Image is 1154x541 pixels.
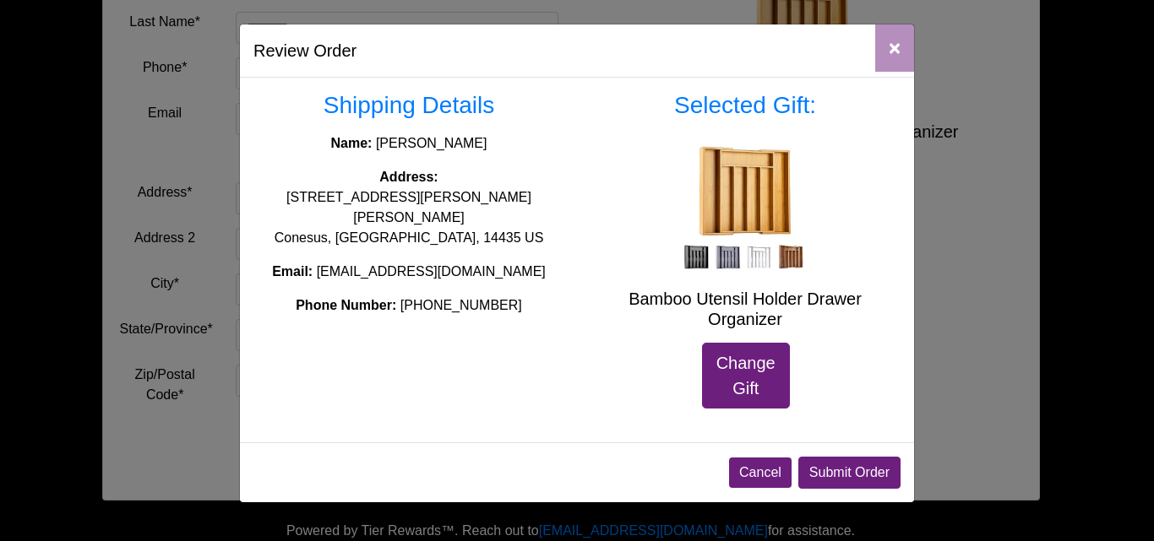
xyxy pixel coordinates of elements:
[275,190,544,245] span: [STREET_ADDRESS][PERSON_NAME][PERSON_NAME] Conesus, [GEOGRAPHIC_DATA], 14435 US
[331,136,373,150] strong: Name:
[590,91,901,120] h3: Selected Gift:
[729,457,792,488] button: Cancel
[798,457,901,489] button: Submit Order
[253,91,564,120] h3: Shipping Details
[379,170,438,184] strong: Address:
[272,264,313,279] strong: Email:
[702,343,790,408] a: Change Gift
[376,136,487,150] span: [PERSON_NAME]
[875,24,914,72] button: Close
[889,36,901,59] span: ×
[296,298,396,312] strong: Phone Number:
[317,264,546,279] span: [EMAIL_ADDRESS][DOMAIN_NAME]
[678,140,813,275] img: Bamboo Utensil Holder Drawer Organizer
[590,289,901,329] h5: Bamboo Utensil Holder Drawer Organizer
[400,298,522,312] span: [PHONE_NUMBER]
[253,38,357,63] h5: Review Order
